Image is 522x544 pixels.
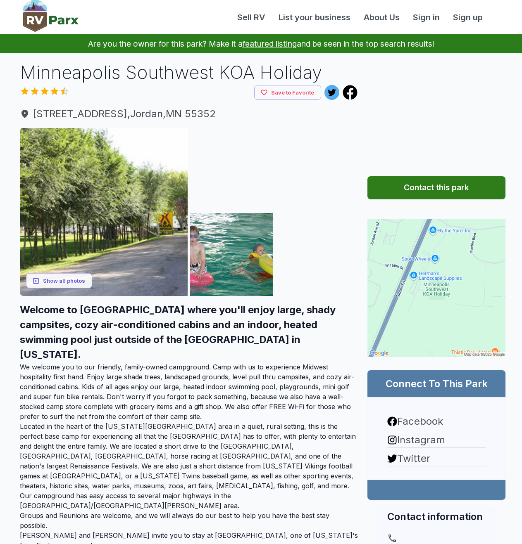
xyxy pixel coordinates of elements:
[231,11,272,24] a: Sell RV
[20,362,358,421] p: We welcome you to our friendly, family-owned campground. Camp with us to experience Midwest hospi...
[446,11,489,24] a: Sign up
[20,128,188,296] img: 23112_16.jpg
[357,11,406,24] a: About Us
[367,176,505,199] button: Contact this park
[275,128,358,211] img: 694ce426-9429-4fbc-9ab6-8dba8b35e795photo78127882-9657-4055-b426-b3f0f78196e7.JPG
[26,273,92,289] button: Show all photos
[387,433,486,447] a: Instagram
[254,85,321,100] button: Save to Favorite
[243,39,297,49] a: featured listing
[406,11,446,24] a: Sign in
[275,213,358,296] img: 694ce426-9429-4fbc-9ab6-8dba8b35e795photo8731db72-ea89-4836-8b1c-92e7c4519b35.JPG
[377,377,496,390] h2: Connect To This Park
[272,11,357,24] a: List your business
[190,128,273,211] img: 694ce426-9429-4fbc-9ab6-8dba8b35e795photobb79996a-c21d-4997-b8d8-aa6c23fe9b1c.JPG
[367,219,505,357] img: Map for Minneapolis Southwest KOA Holiday
[387,510,486,523] h2: Contact information
[20,60,358,85] h1: Minneapolis Southwest KOA Holiday
[387,414,486,429] a: Facebook
[367,60,505,163] iframe: Advertisement
[20,511,358,530] p: Groups and Reunions are welcome, and we will always do our best to help you have the best stay po...
[20,421,358,511] p: Located in the heart of the [US_STATE][GEOGRAPHIC_DATA] area in a quiet, rural setting, this is t...
[10,34,512,53] p: Are you the owner for this park? Make it a and be seen in the top search results!
[190,213,273,296] img: 23112_25.jpg
[20,106,358,121] span: [STREET_ADDRESS] , Jordan , MN 55352
[387,451,486,466] a: Twitter
[20,106,358,121] a: [STREET_ADDRESS],Jordan,MN 55352
[20,303,358,362] h2: Welcome to [GEOGRAPHIC_DATA] where you'll enjoy large, shady campsites, cozy air-conditioned cabi...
